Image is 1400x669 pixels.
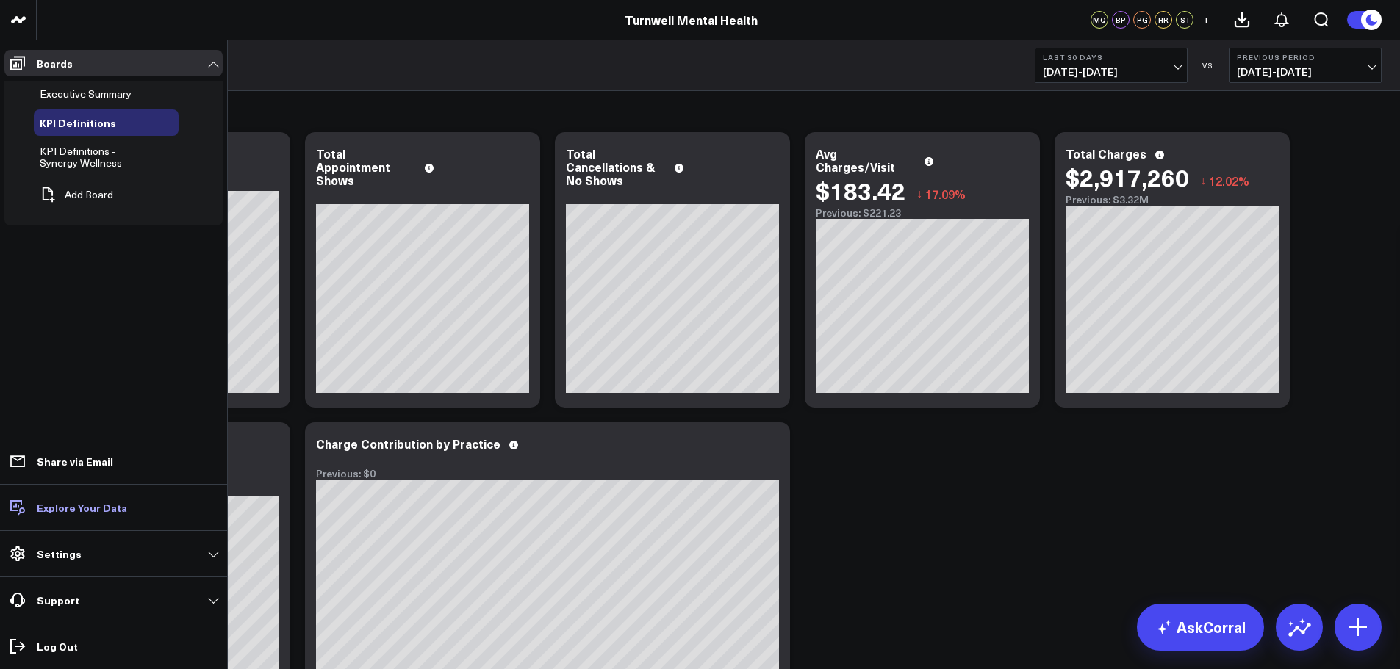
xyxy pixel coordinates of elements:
[1066,164,1189,190] div: $2,917,260
[1091,11,1108,29] div: MQ
[37,594,79,606] p: Support
[1237,53,1374,62] b: Previous Period
[1137,604,1264,651] a: AskCorral
[40,87,132,101] span: Executive Summary
[1066,194,1279,206] div: Previous: $3.32M
[1237,66,1374,78] span: [DATE] - [DATE]
[1155,11,1172,29] div: HR
[1229,48,1382,83] button: Previous Period[DATE]-[DATE]
[316,468,779,480] div: Previous: $0
[1066,147,1146,160] div: Total Charges
[37,640,78,652] p: Log Out
[40,144,122,170] span: KPI Definitions - Synergy Wellness
[1035,48,1188,83] button: Last 30 Days[DATE]-[DATE]
[1203,15,1210,25] span: +
[566,147,666,187] div: Total Cancellations & No Shows
[37,455,113,467] p: Share via Email
[1197,11,1215,29] button: +
[37,502,127,513] p: Explore Your Data
[40,145,154,169] a: KPI Definitions - Synergy Wellness
[37,57,73,69] p: Boards
[1133,11,1151,29] div: PG
[625,12,758,28] a: Turnwell Mental Health
[40,115,116,130] span: KPI Definitions
[1043,66,1180,78] span: [DATE] - [DATE]
[816,207,1029,219] div: Previous: $221.23
[925,186,966,202] span: 17.09%
[40,117,116,129] a: KPI Definitions
[4,633,223,659] a: Log Out
[1209,173,1249,189] span: 12.02%
[316,147,416,187] div: Total Appointment Shows
[816,177,905,203] div: $183.42
[1195,61,1221,70] div: VS
[37,548,82,560] p: Settings
[316,437,500,450] div: Charge Contribution by Practice
[816,147,916,173] div: Avg Charges/Visit
[1112,11,1130,29] div: BP
[1200,171,1206,190] span: ↓
[916,184,922,203] span: ↓
[1043,53,1180,62] b: Last 30 Days
[34,178,113,211] button: Add Board
[40,88,132,100] a: Executive Summary
[1176,11,1193,29] div: ST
